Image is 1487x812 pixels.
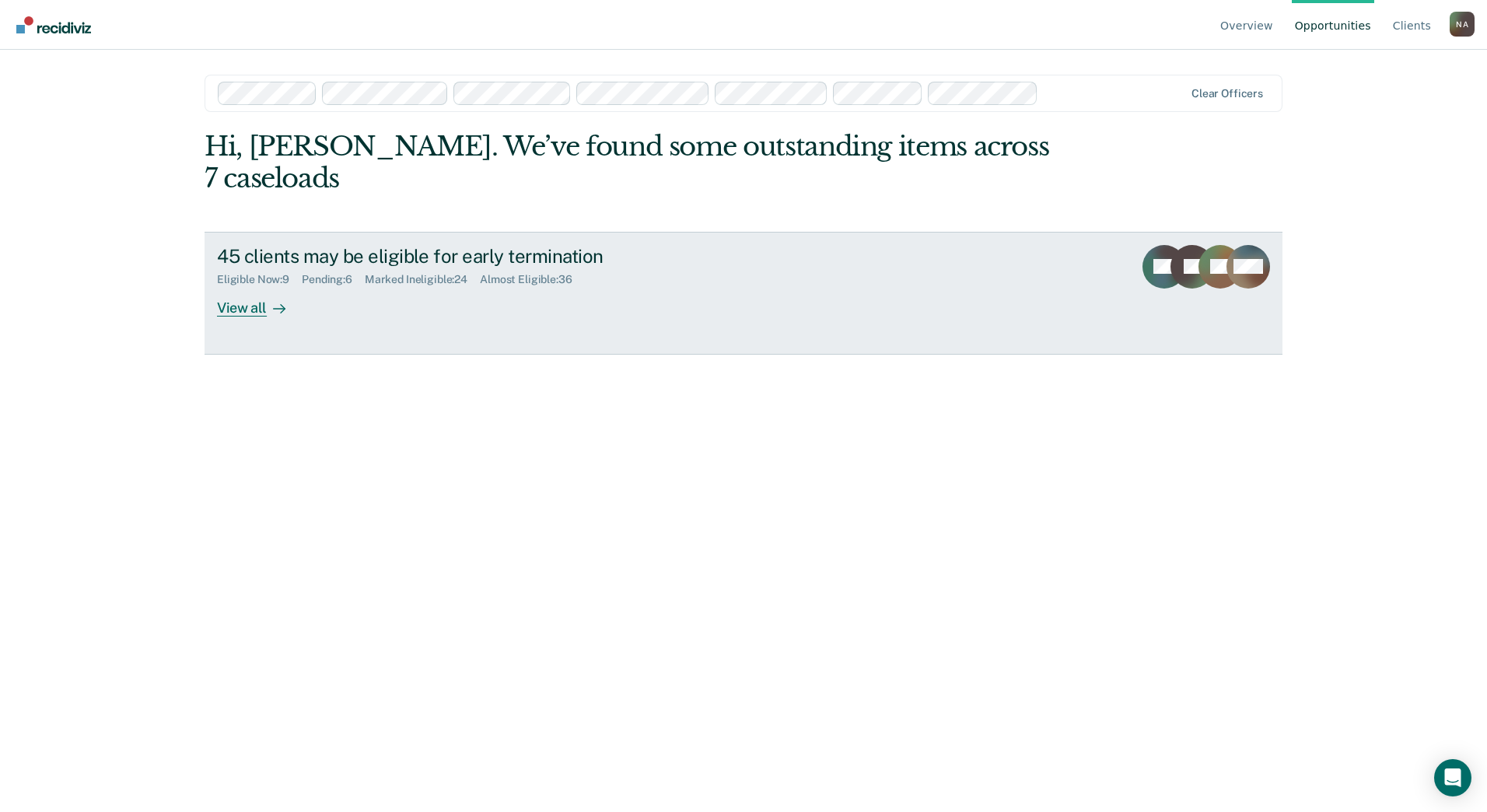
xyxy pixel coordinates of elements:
div: Open Intercom Messenger [1434,759,1471,796]
div: Marked Ineligible : 24 [365,273,480,286]
div: Clear officers [1191,87,1263,100]
div: Almost Eligible : 36 [480,273,585,286]
div: 45 clients may be eligible for early termination [217,245,763,268]
button: Profile dropdown button [1450,12,1475,37]
div: Eligible Now : 9 [217,273,302,286]
img: Recidiviz [16,16,91,33]
div: N A [1450,12,1475,37]
a: 45 clients may be eligible for early terminationEligible Now:9Pending:6Marked Ineligible:24Almost... [205,232,1282,355]
div: Hi, [PERSON_NAME]. We’ve found some outstanding items across 7 caseloads [205,131,1067,194]
div: View all [217,286,304,317]
div: Pending : 6 [302,273,365,286]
